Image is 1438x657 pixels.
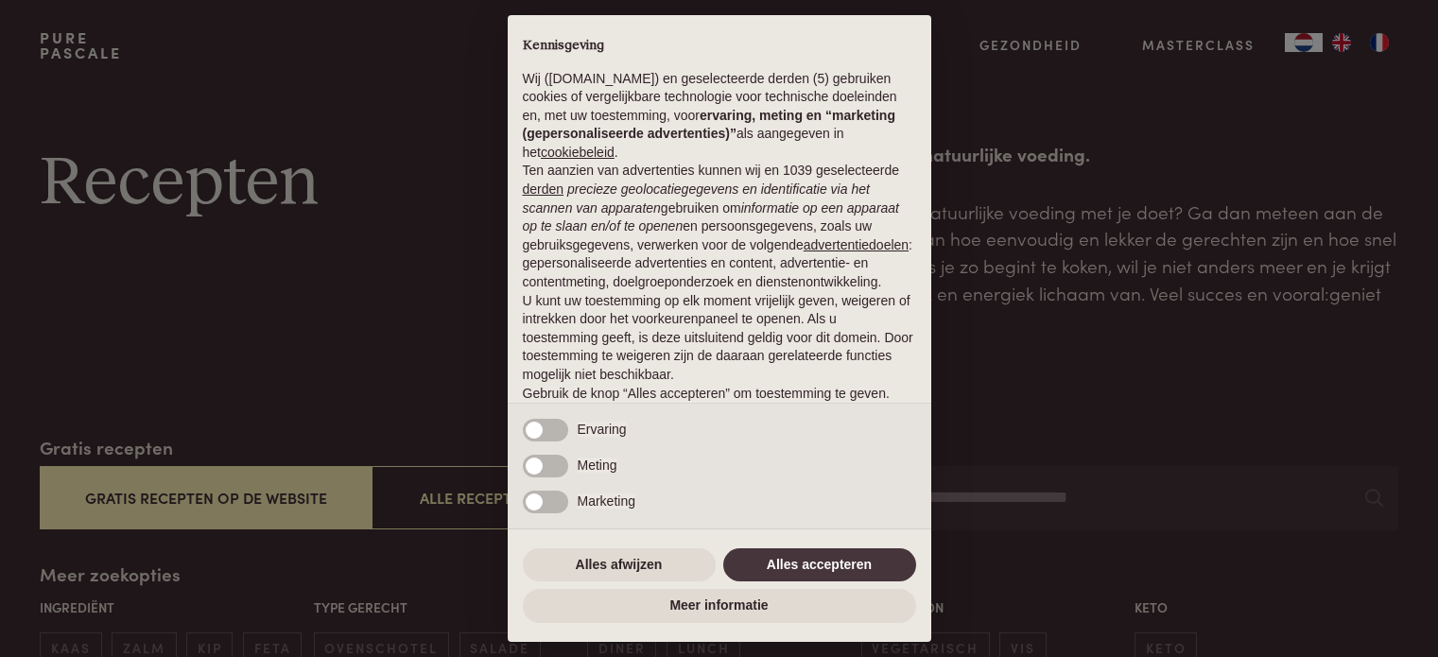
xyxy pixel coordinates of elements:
[523,385,916,441] p: Gebruik de knop “Alles accepteren” om toestemming te geven. Gebruik de knop “Alles afwijzen” om d...
[523,162,916,291] p: Ten aanzien van advertenties kunnen wij en 1039 geselecteerde gebruiken om en persoonsgegevens, z...
[523,200,900,234] em: informatie op een apparaat op te slaan en/of te openen
[523,292,916,385] p: U kunt uw toestemming op elk moment vrijelijk geven, weigeren of intrekken door het voorkeurenpan...
[578,458,617,473] span: Meting
[541,145,615,160] a: cookiebeleid
[523,70,916,163] p: Wij ([DOMAIN_NAME]) en geselecteerde derden (5) gebruiken cookies of vergelijkbare technologie vo...
[523,181,564,199] button: derden
[578,422,627,437] span: Ervaring
[723,548,916,582] button: Alles accepteren
[578,493,635,509] span: Marketing
[523,108,895,142] strong: ervaring, meting en “marketing (gepersonaliseerde advertenties)”
[804,236,909,255] button: advertentiedoelen
[523,182,870,216] em: precieze geolocatiegegevens en identificatie via het scannen van apparaten
[523,589,916,623] button: Meer informatie
[523,548,716,582] button: Alles afwijzen
[523,38,916,55] h2: Kennisgeving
